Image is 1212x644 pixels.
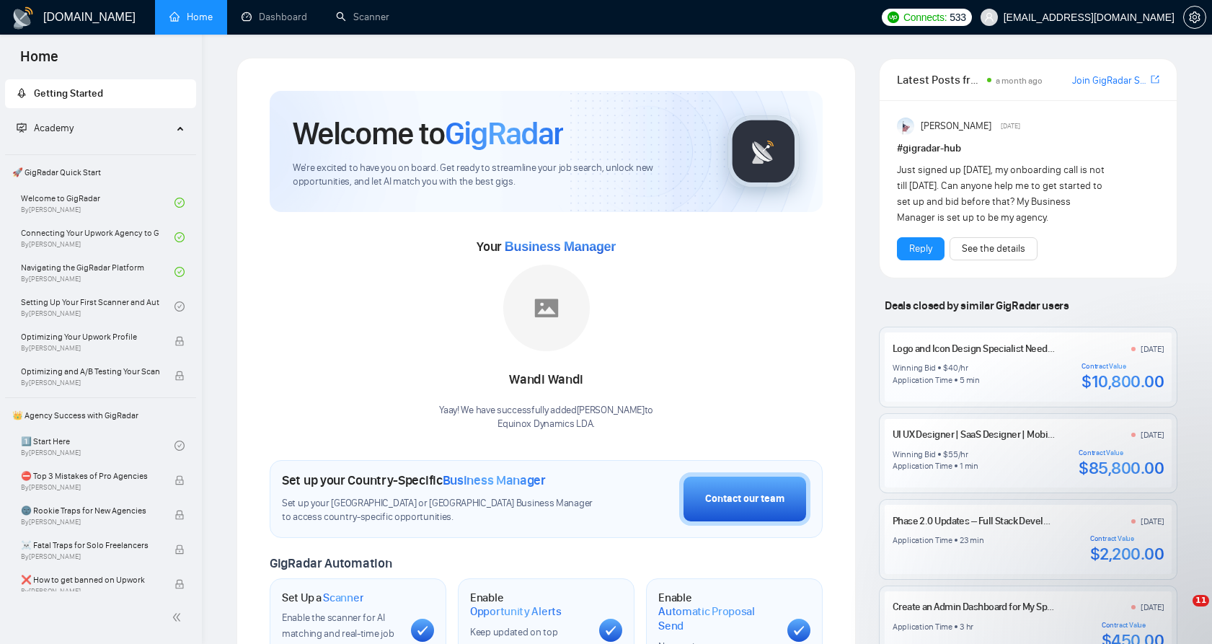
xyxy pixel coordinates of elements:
[1163,595,1198,630] iframe: Intercom live chat
[21,256,174,288] a: Navigating the GigRadar PlatformBy[PERSON_NAME]
[174,267,185,277] span: check-circle
[21,573,159,587] span: ❌ How to get banned on Upwork
[1193,595,1209,606] span: 11
[893,601,1169,613] a: Create an Admin Dashboard for My SpeakerEvent Finder™ Software
[658,604,776,632] span: Automatic Proposal Send
[950,9,965,25] span: 533
[21,344,159,353] span: By [PERSON_NAME]
[21,518,159,526] span: By [PERSON_NAME]
[282,497,599,524] span: Set up your [GEOGRAPHIC_DATA] or [GEOGRAPHIC_DATA] Business Manager to access country-specific op...
[962,241,1025,257] a: See the details
[1102,621,1164,630] div: Contract Value
[960,621,973,632] div: 3 hr
[174,336,185,346] span: lock
[21,364,159,379] span: Optimizing and A/B Testing Your Scanner for Better Results
[17,88,27,98] span: rocket
[893,515,1076,527] a: Phase 2.0 Updates – Full Stack Development
[323,591,363,605] span: Scanner
[242,11,307,23] a: dashboardDashboard
[6,401,195,430] span: 👑 Agency Success with GigRadar
[174,510,185,520] span: lock
[439,368,653,392] div: Wandi Wandi
[1183,12,1206,23] a: setting
[21,503,159,518] span: 🌚 Rookie Traps for New Agencies
[1072,73,1148,89] a: Join GigRadar Slack Community
[470,591,588,619] h1: Enable
[17,123,27,133] span: fund-projection-screen
[505,239,616,254] span: Business Manager
[1184,12,1206,23] span: setting
[270,555,392,571] span: GigRadar Automation
[909,241,932,257] a: Reply
[893,362,936,374] div: Winning Bid
[893,534,952,546] div: Application Time
[282,591,363,605] h1: Set Up a
[439,418,653,431] p: Equinox Dynamics LDA .
[293,162,704,189] span: We're excited to have you on board. Get ready to streamline your job search, unlock new opportuni...
[903,9,947,25] span: Connects:
[5,79,196,108] li: Getting Started
[21,330,159,344] span: Optimizing Your Upwork Profile
[950,237,1038,260] button: See the details
[893,428,1105,441] a: UI UX Designer | SaaS Designer | Mobile App Design
[503,265,590,351] img: placeholder.png
[897,237,945,260] button: Reply
[17,122,74,134] span: Academy
[705,491,784,507] div: Contact our team
[439,404,653,431] div: Yaay! We have successfully added [PERSON_NAME] to
[174,232,185,242] span: check-circle
[470,604,562,619] span: Opportunity Alerts
[888,12,899,23] img: upwork-logo.png
[21,187,174,219] a: Welcome to GigRadarBy[PERSON_NAME]
[21,538,159,552] span: ☠️ Fatal Traps for Solo Freelancers
[172,610,186,625] span: double-left
[34,122,74,134] span: Academy
[443,472,546,488] span: Business Manager
[174,371,185,381] span: lock
[174,301,185,312] span: check-circle
[21,552,159,561] span: By [PERSON_NAME]
[21,587,159,596] span: By [PERSON_NAME]
[12,6,35,30] img: logo
[21,483,159,492] span: By [PERSON_NAME]
[282,472,546,488] h1: Set up your Country-Specific
[174,544,185,555] span: lock
[6,158,195,187] span: 🚀 GigRadar Quick Start
[897,71,982,89] span: Latest Posts from the GigRadar Community
[1001,120,1020,133] span: [DATE]
[727,115,800,188] img: gigradar-logo.png
[897,141,1159,156] h1: # gigradar-hub
[174,475,185,485] span: lock
[984,12,994,22] span: user
[21,291,174,322] a: Setting Up Your First Scanner and Auto-BidderBy[PERSON_NAME]
[921,118,991,134] span: [PERSON_NAME]
[893,449,936,460] div: Winning Bid
[893,374,952,386] div: Application Time
[893,460,952,472] div: Application Time
[679,472,810,526] button: Contact our team
[897,118,914,135] img: Anisuzzaman Khan
[893,621,952,632] div: Application Time
[1183,6,1206,29] button: setting
[1151,74,1159,85] span: export
[658,591,776,633] h1: Enable
[293,114,563,153] h1: Welcome to
[9,46,70,76] span: Home
[879,293,1074,318] span: Deals closed by similar GigRadar users
[1141,601,1164,613] div: [DATE]
[477,239,616,255] span: Your
[21,430,174,462] a: 1️⃣ Start HereBy[PERSON_NAME]
[336,11,389,23] a: searchScanner
[174,198,185,208] span: check-circle
[1151,73,1159,87] a: export
[893,343,1058,355] a: Logo and Icon Design Specialist Needed
[445,114,563,153] span: GigRadar
[174,579,185,589] span: lock
[996,76,1043,86] span: a month ago
[897,162,1107,226] div: Just signed up [DATE], my onboarding call is not till [DATE]. Can anyone help me to get started t...
[21,221,174,253] a: Connecting Your Upwork Agency to GigRadarBy[PERSON_NAME]
[21,469,159,483] span: ⛔ Top 3 Mistakes of Pro Agencies
[174,441,185,451] span: check-circle
[169,11,213,23] a: homeHome
[34,87,103,100] span: Getting Started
